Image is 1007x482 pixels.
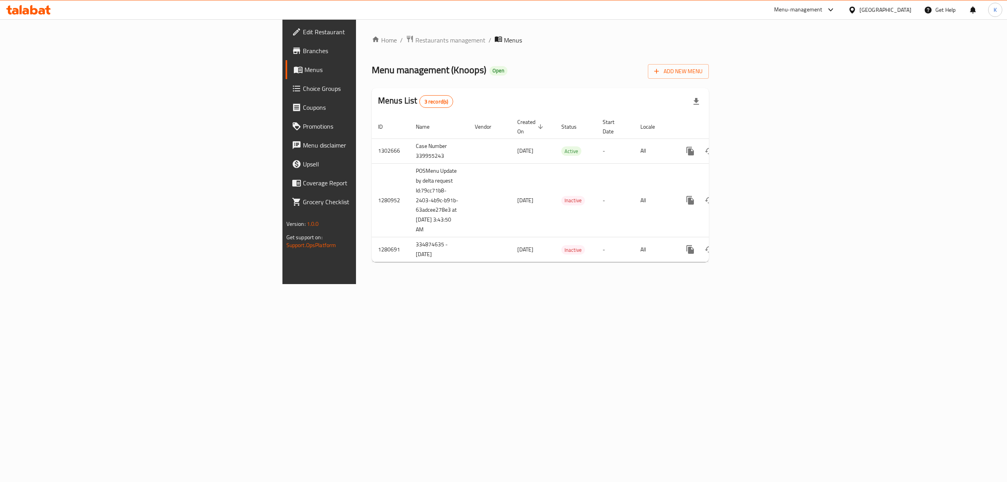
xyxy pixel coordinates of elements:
[286,79,451,98] a: Choice Groups
[561,147,581,156] span: Active
[517,244,533,255] span: [DATE]
[378,122,393,131] span: ID
[681,240,700,259] button: more
[596,163,634,237] td: -
[372,35,709,45] nav: breadcrumb
[489,35,491,45] li: /
[303,140,444,150] span: Menu disclaimer
[640,122,665,131] span: Locale
[286,174,451,192] a: Coverage Report
[475,122,502,131] span: Vendor
[286,136,451,155] a: Menu disclaimer
[372,115,763,262] table: enhanced table
[517,117,546,136] span: Created On
[286,41,451,60] a: Branches
[517,195,533,205] span: [DATE]
[681,191,700,210] button: more
[561,122,587,131] span: Status
[700,142,719,161] button: Change Status
[286,232,323,242] span: Get support on:
[654,66,703,76] span: Add New Menu
[303,46,444,55] span: Branches
[596,139,634,163] td: -
[307,219,319,229] span: 1.0.0
[378,95,453,108] h2: Menus List
[596,237,634,262] td: -
[489,66,507,76] div: Open
[648,64,709,79] button: Add New Menu
[681,142,700,161] button: more
[700,240,719,259] button: Change Status
[634,163,675,237] td: All
[700,191,719,210] button: Change Status
[286,117,451,136] a: Promotions
[286,240,336,250] a: Support.OpsPlatform
[634,237,675,262] td: All
[774,5,823,15] div: Menu-management
[561,146,581,156] div: Active
[286,60,451,79] a: Menus
[859,6,911,14] div: [GEOGRAPHIC_DATA]
[420,98,453,105] span: 3 record(s)
[416,122,440,131] span: Name
[303,197,444,207] span: Grocery Checklist
[304,65,444,74] span: Menus
[303,122,444,131] span: Promotions
[303,84,444,93] span: Choice Groups
[303,159,444,169] span: Upsell
[489,67,507,74] span: Open
[603,117,625,136] span: Start Date
[286,98,451,117] a: Coupons
[561,246,585,255] span: Inactive
[303,103,444,112] span: Coupons
[687,92,706,111] div: Export file
[286,219,306,229] span: Version:
[286,192,451,211] a: Grocery Checklist
[303,27,444,37] span: Edit Restaurant
[561,196,585,205] span: Inactive
[286,22,451,41] a: Edit Restaurant
[286,155,451,174] a: Upsell
[504,35,522,45] span: Menus
[517,146,533,156] span: [DATE]
[675,115,763,139] th: Actions
[419,95,454,108] div: Total records count
[303,178,444,188] span: Coverage Report
[634,139,675,163] td: All
[994,6,997,14] span: K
